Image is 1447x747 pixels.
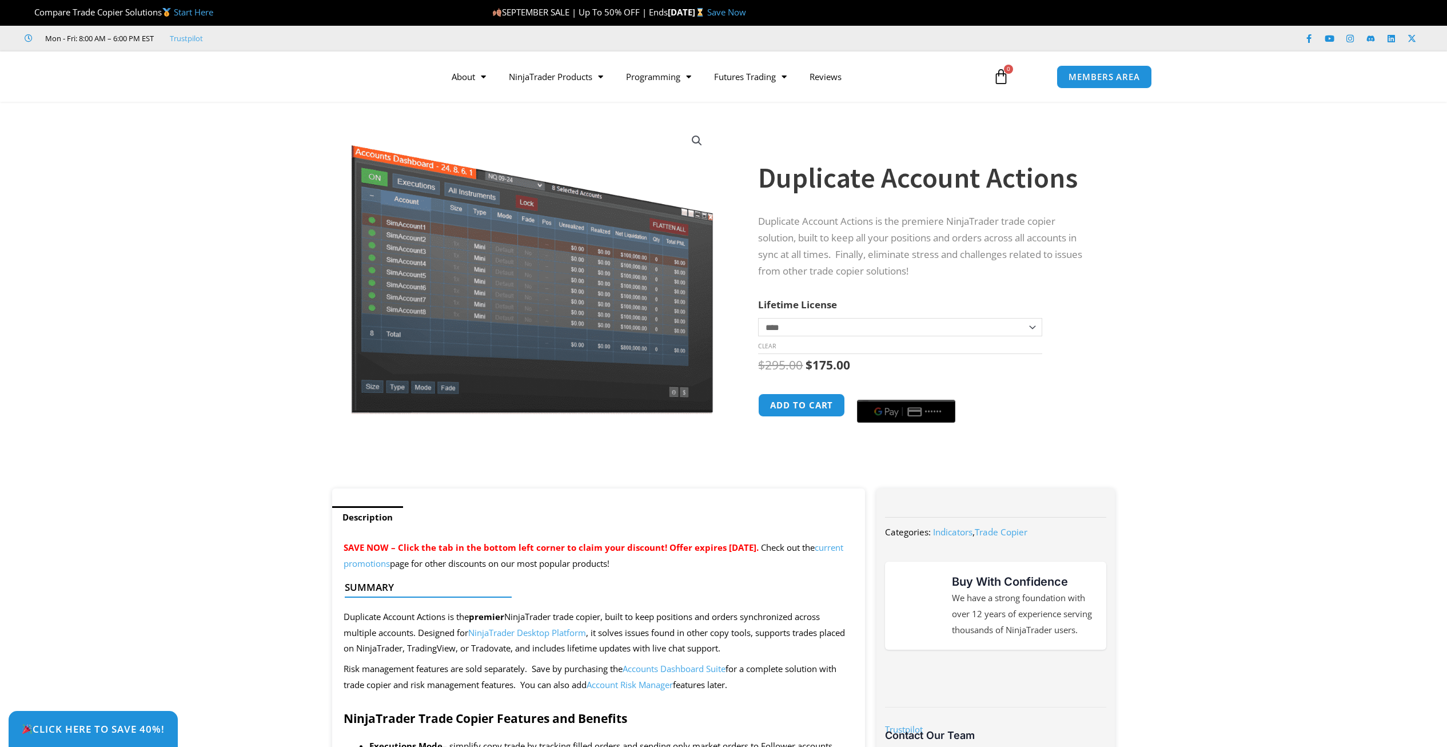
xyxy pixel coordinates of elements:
nav: Menu [440,63,980,90]
a: Start Here [174,6,213,18]
a: NinjaTrader Desktop Platform [468,627,586,638]
a: 0 [976,60,1026,93]
a: Trade Copier [975,526,1027,538]
span: Mon - Fri: 8:00 AM – 6:00 PM EST [42,31,154,45]
text: •••••• [925,408,942,416]
span: 0 [1004,65,1013,74]
span: , [933,526,1027,538]
a: Description [332,506,403,529]
a: About [440,63,497,90]
a: 🎉Click Here to save 40%! [9,711,178,747]
label: Lifetime License [758,298,837,311]
a: Clear options [758,342,776,350]
h4: Summary [345,582,844,593]
a: Reviews [798,63,853,90]
strong: premier [469,611,504,622]
span: Compare Trade Copier Solutions [25,6,213,18]
span: Categories: [885,526,931,538]
img: 🍂 [493,8,501,17]
span: MEMBERS AREA [1069,73,1140,81]
button: Add to cart [758,394,845,417]
img: 🥇 [162,8,171,17]
a: Accounts Dashboard Suite [623,663,726,674]
a: View full-screen image gallery [687,130,707,151]
img: Screenshot 2024-08-26 15414455555 [348,122,716,414]
span: $ [806,357,812,373]
p: Check out the page for other discounts on our most popular products! [344,540,854,572]
img: mark thumbs good 43913 | Affordable Indicators – NinjaTrader [896,585,938,626]
a: Programming [615,63,703,90]
span: Click Here to save 40%! [22,724,165,734]
a: Save Now [707,6,746,18]
a: Indicators [933,526,972,538]
a: Trustpilot [170,31,203,45]
button: Buy with GPay [857,400,955,423]
img: NinjaTrader Wordmark color RGB | Affordable Indicators – NinjaTrader [910,668,1082,690]
p: Risk management features are sold separately. Save by purchasing the for a complete solution with... [344,661,854,693]
span: Duplicate Account Actions is the NinjaTrader trade copier, built to keep positions and orders syn... [344,611,845,654]
strong: [DATE] [668,6,707,18]
iframe: Secure payment input frame [855,392,958,393]
bdi: 295.00 [758,357,803,373]
a: Account Risk Manager [587,679,673,690]
bdi: 175.00 [806,357,850,373]
a: Futures Trading [703,63,798,90]
a: NinjaTrader Products [497,63,615,90]
span: SEPTEMBER SALE | Up To 50% OFF | Ends [492,6,668,18]
img: 🎉 [22,724,32,734]
h3: Buy With Confidence [952,573,1095,590]
img: 🏆 [25,8,34,17]
span: SAVE NOW – Click the tab in the bottom left corner to claim your discount! Offer expires [DATE]. [344,542,759,553]
p: Duplicate Account Actions is the premiere NinjaTrader trade copier solution, built to keep all yo... [758,213,1092,280]
span: $ [758,357,765,373]
a: MEMBERS AREA [1057,65,1152,89]
img: LogoAI | Affordable Indicators – NinjaTrader [295,56,418,97]
h1: Duplicate Account Actions [758,158,1092,198]
img: ⌛ [696,8,704,17]
p: We have a strong foundation with over 12 years of experience serving thousands of NinjaTrader users. [952,590,1095,638]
